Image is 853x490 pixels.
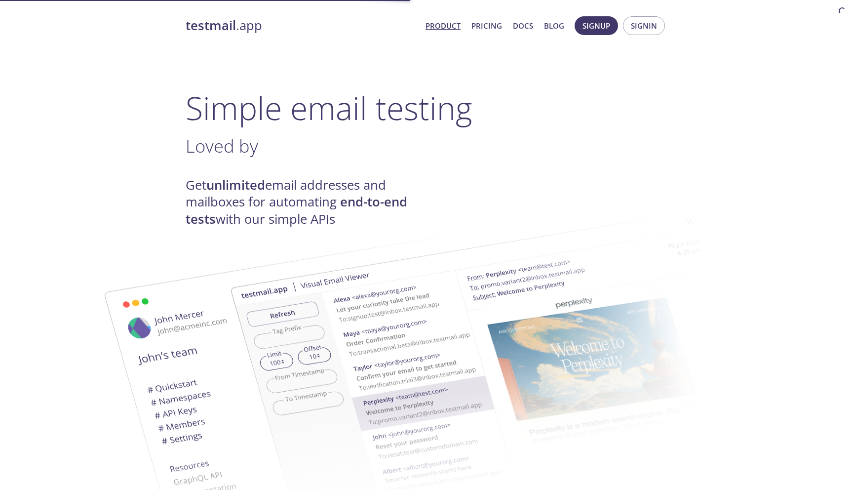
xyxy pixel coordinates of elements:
[186,177,426,228] h4: Get email addresses and mailboxes for automating with our simple APIs
[471,19,502,32] a: Pricing
[582,19,610,32] span: Signup
[631,19,657,32] span: Signin
[186,17,418,34] a: testmail.app
[186,193,407,227] strong: end-to-end tests
[575,16,618,35] button: Signup
[186,133,258,158] span: Loved by
[623,16,665,35] button: Signin
[426,19,461,32] a: Product
[186,89,667,127] h1: Simple email testing
[206,176,265,194] strong: unlimited
[186,17,236,34] strong: testmail
[544,19,564,32] a: Blog
[513,19,533,32] a: Docs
